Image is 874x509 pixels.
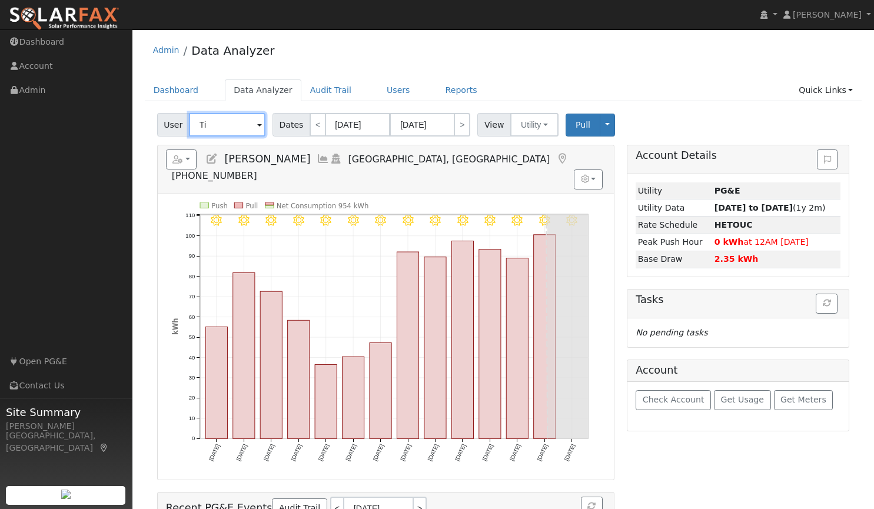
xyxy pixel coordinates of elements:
[715,237,744,247] strong: 0 kWh
[477,113,511,137] span: View
[426,443,440,462] text: [DATE]
[636,364,677,376] h5: Account
[225,79,301,101] a: Data Analyzer
[509,443,522,462] text: [DATE]
[774,390,833,410] button: Get Meters
[481,443,494,462] text: [DATE]
[816,294,838,314] button: Refresh
[188,252,195,259] text: 90
[315,365,337,439] rect: onclick=""
[780,395,826,404] span: Get Meters
[636,328,707,337] i: No pending tasks
[424,257,446,439] rect: onclick=""
[556,153,569,165] a: Map
[370,342,391,438] rect: onclick=""
[171,318,179,335] text: kWh
[245,201,258,209] text: Pull
[172,170,257,181] span: [PHONE_NUMBER]
[397,252,418,438] rect: onclick=""
[265,215,277,226] i: 8/02 - Clear
[371,443,385,462] text: [DATE]
[506,258,528,439] rect: onclick=""
[287,320,309,438] rect: onclick=""
[185,232,195,239] text: 100
[188,314,195,320] text: 60
[378,79,419,101] a: Users
[320,215,331,226] i: 8/04 - Clear
[260,291,282,438] rect: onclick=""
[451,241,473,438] rect: onclick=""
[157,113,190,137] span: User
[512,215,523,226] i: 8/11 - Clear
[636,182,712,199] td: Utility
[817,149,838,169] button: Issue History
[721,395,764,404] span: Get Usage
[403,215,414,226] i: 8/07 - Clear
[636,234,712,251] td: Peak Push Hour
[290,443,303,462] text: [DATE]
[208,443,221,462] text: [DATE]
[790,79,862,101] a: Quick Links
[317,443,331,462] text: [DATE]
[9,6,119,31] img: SolarFax
[715,203,793,212] strong: [DATE] to [DATE]
[301,79,360,101] a: Audit Trail
[145,79,208,101] a: Dashboard
[510,113,559,137] button: Utility
[99,443,109,453] a: Map
[712,234,840,251] td: at 12AM [DATE]
[536,443,549,462] text: [DATE]
[6,420,126,433] div: [PERSON_NAME]
[636,199,712,217] td: Utility Data
[636,217,712,234] td: Rate Schedule
[188,273,195,280] text: 80
[348,154,550,165] span: [GEOGRAPHIC_DATA], [GEOGRAPHIC_DATA]
[235,443,248,462] text: [DATE]
[330,153,343,165] a: Login As (last Never)
[636,251,712,268] td: Base Draw
[233,272,255,438] rect: onclick=""
[310,113,326,137] a: <
[484,215,496,226] i: 8/10 - Clear
[454,113,470,137] a: >
[205,327,227,438] rect: onclick=""
[714,390,771,410] button: Get Usage
[566,114,600,137] button: Pull
[563,443,577,462] text: [DATE]
[238,215,250,226] i: 8/01 - Clear
[317,153,330,165] a: Multi-Series Graph
[211,215,222,226] i: 7/31 - Clear
[348,215,359,226] i: 8/05 - Clear
[185,212,195,218] text: 110
[576,120,590,129] span: Pull
[342,357,364,438] rect: onclick=""
[188,293,195,300] text: 70
[191,44,274,58] a: Data Analyzer
[224,153,310,165] span: [PERSON_NAME]
[454,443,467,462] text: [DATE]
[715,203,826,212] span: (1y 2m)
[277,201,369,209] text: Net Consumption 954 kWh
[188,354,195,361] text: 40
[430,215,441,226] i: 8/08 - Clear
[534,235,556,439] rect: onclick=""
[479,249,501,439] rect: onclick=""
[375,215,386,226] i: 8/06 - Clear
[539,215,550,226] i: 8/12 - Clear
[188,395,195,401] text: 20
[344,443,358,462] text: [DATE]
[205,153,218,165] a: Edit User (35420)
[636,294,840,306] h5: Tasks
[293,215,304,226] i: 8/03 - Clear
[399,443,413,462] text: [DATE]
[636,390,711,410] button: Check Account
[715,220,753,229] strong: T
[61,490,71,499] img: retrieve
[457,215,468,226] i: 8/09 - Clear
[643,395,704,404] span: Check Account
[6,430,126,454] div: [GEOGRAPHIC_DATA], [GEOGRAPHIC_DATA]
[211,201,228,209] text: Push
[188,374,195,381] text: 30
[188,415,195,421] text: 10
[793,10,862,19] span: [PERSON_NAME]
